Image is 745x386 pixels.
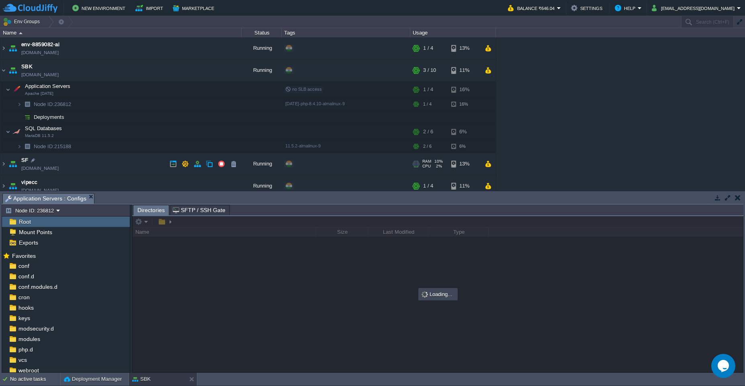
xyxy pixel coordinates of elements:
[173,3,217,13] button: Marketplace
[571,3,605,13] button: Settings
[0,37,7,59] img: AMDAwAAAACH5BAEAAAAALAAAAAABAAEAAAICRAEAOw==
[21,156,29,164] a: SF
[423,98,432,110] div: 1 / 4
[21,186,59,194] a: [DOMAIN_NAME]
[7,175,18,197] img: AMDAwAAAACH5BAEAAAAALAAAAAABAAEAAAICRAEAOw==
[22,140,33,153] img: AMDAwAAAACH5BAEAAAAALAAAAAABAAEAAAICRAEAOw==
[33,101,72,108] span: 236812
[451,124,477,140] div: 6%
[7,59,18,81] img: AMDAwAAAACH5BAEAAAAALAAAAAABAAEAAAICRAEAOw==
[242,37,282,59] div: Running
[17,111,22,123] img: AMDAwAAAACH5BAEAAAAALAAAAAABAAEAAAICRAEAOw==
[285,87,322,92] span: no SLB access
[508,3,557,13] button: Balance ₹646.04
[17,367,40,374] a: webroot
[0,153,7,175] img: AMDAwAAAACH5BAEAAAAALAAAAAABAAEAAAICRAEAOw==
[24,83,72,89] a: Application ServersApache [DATE]
[21,164,59,172] a: [DOMAIN_NAME]
[5,207,56,214] button: Node ID: 236812
[34,101,54,107] span: Node ID:
[451,98,477,110] div: 16%
[17,315,31,322] a: keys
[451,153,477,175] div: 13%
[17,218,32,225] a: Root
[21,49,59,57] a: [DOMAIN_NAME]
[422,164,431,169] span: CPU
[21,178,38,186] a: vipecc
[17,239,39,246] a: Exports
[423,175,433,197] div: 1 / 4
[10,252,37,259] span: Favorites
[451,82,477,98] div: 16%
[34,143,54,149] span: Node ID:
[242,175,282,197] div: Running
[242,153,282,175] div: Running
[17,262,31,270] a: conf
[7,37,18,59] img: AMDAwAAAACH5BAEAAAAALAAAAAABAAEAAAICRAEAOw==
[411,28,495,37] div: Usage
[33,143,72,150] a: Node ID:215188
[17,325,55,332] a: modsecurity.d
[22,98,33,110] img: AMDAwAAAACH5BAEAAAAALAAAAAABAAEAAAICRAEAOw==
[451,140,477,153] div: 6%
[434,164,442,169] span: 2%
[173,205,225,215] span: SFTP / SSH Gate
[11,124,22,140] img: AMDAwAAAACH5BAEAAAAALAAAAAABAAEAAAICRAEAOw==
[17,283,59,290] a: conf.modules.d
[10,253,37,259] a: Favorites
[25,133,54,138] span: MariaDB 11.5.2
[17,273,35,280] a: conf.d
[21,63,33,71] a: SBK
[17,98,22,110] img: AMDAwAAAACH5BAEAAAAALAAAAAABAAEAAAICRAEAOw==
[33,114,65,120] a: Deployments
[33,101,72,108] a: Node ID:236812
[285,101,345,106] span: [DATE]-php-8.4.10-almalinux-9
[3,16,43,27] button: Env Groups
[17,229,53,236] a: Mount Points
[64,375,122,383] button: Deployment Manager
[419,289,457,300] div: Loading...
[423,82,433,98] div: 1 / 4
[5,194,86,204] span: Application Servers : Configs
[652,3,737,13] button: [EMAIL_ADDRESS][DOMAIN_NAME]
[17,356,28,364] a: vcs
[615,3,638,13] button: Help
[434,159,443,164] span: 10%
[423,124,433,140] div: 2 / 6
[24,83,72,90] span: Application Servers
[17,304,35,311] a: hooks
[33,143,72,150] span: 215188
[19,32,23,34] img: AMDAwAAAACH5BAEAAAAALAAAAAABAAEAAAICRAEAOw==
[242,59,282,81] div: Running
[132,375,151,383] button: SBK
[711,354,737,378] iframe: chat widget
[21,41,59,49] a: env-8859082-ai
[17,335,41,343] a: modules
[17,346,34,353] span: php.d
[17,294,31,301] a: cron
[451,175,477,197] div: 11%
[422,159,431,164] span: RAM
[0,175,7,197] img: AMDAwAAAACH5BAEAAAAALAAAAAABAAEAAAICRAEAOw==
[423,59,436,81] div: 3 / 10
[10,373,60,386] div: No active tasks
[6,124,10,140] img: AMDAwAAAACH5BAEAAAAALAAAAAABAAEAAAICRAEAOw==
[242,28,281,37] div: Status
[24,125,63,132] span: SQL Databases
[3,3,57,13] img: CloudJiffy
